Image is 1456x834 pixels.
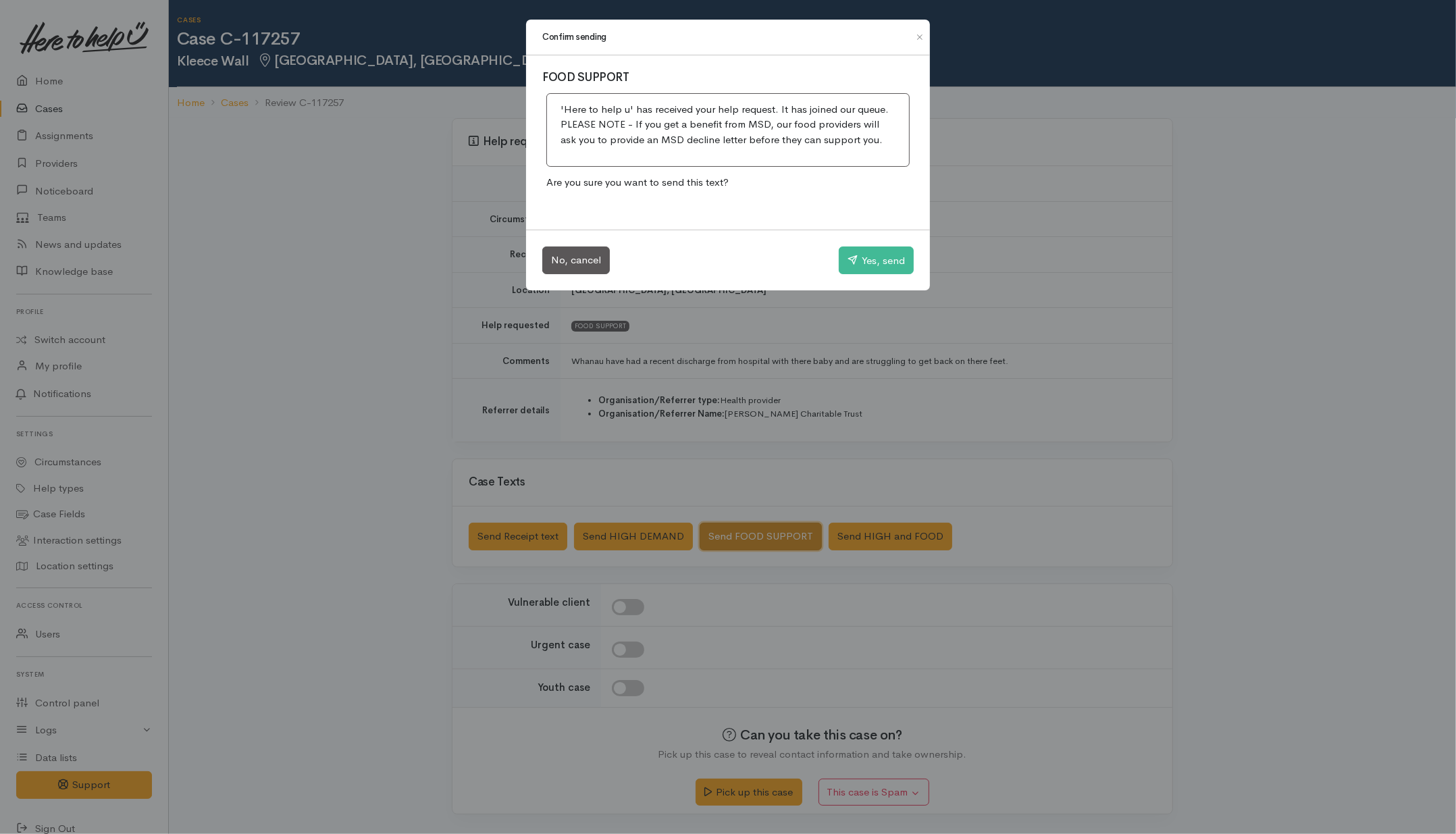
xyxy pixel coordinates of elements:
[542,30,606,44] h1: Confirm sending
[561,102,895,148] p: 'Here to help u' has received your help request. It has joined our queue. PLEASE NOTE - If you ge...
[542,171,914,194] p: Are you sure you want to send this text?
[839,246,914,275] button: Yes, send
[909,29,931,45] button: Close
[542,72,914,84] h3: FOOD SUPPORT
[542,246,610,274] button: No, cancel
